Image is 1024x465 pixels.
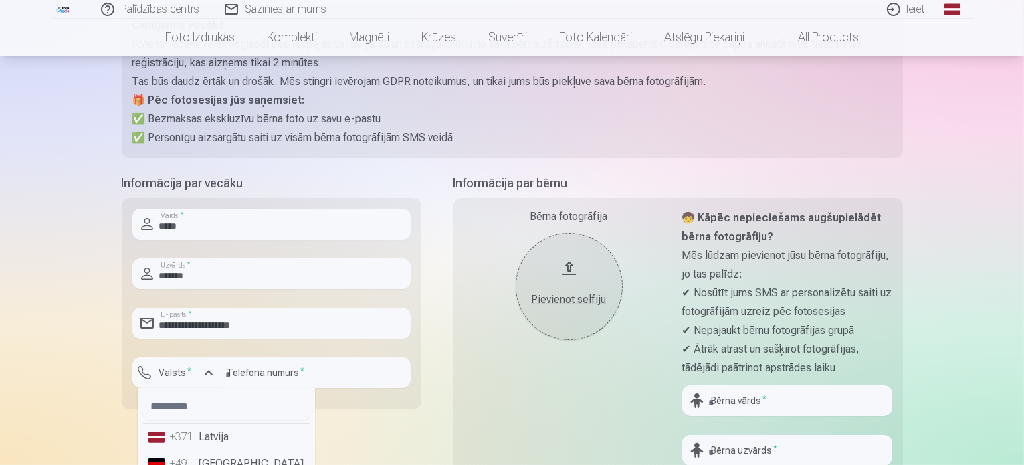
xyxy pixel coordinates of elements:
[464,209,674,225] div: Bērna fotogrāfija
[682,284,892,321] p: ✔ Nosūtīt jums SMS ar personalizētu saiti uz fotogrāfijām uzreiz pēc fotosesijas
[122,174,421,193] h5: Informācija par vecāku
[170,429,197,445] div: +371
[472,19,543,56] a: Suvenīri
[132,94,305,106] strong: 🎁 Pēc fotosesijas jūs saņemsiet:
[132,128,892,147] p: ✅ Personīgu aizsargātu saiti uz visām bērna fotogrāfijām SMS veidā
[405,19,472,56] a: Krūzes
[143,424,310,450] li: Latvija
[682,321,892,340] p: ✔ Nepajaukt bērnu fotogrāfijas grupā
[682,340,892,377] p: ✔ Ātrāk atrast un sašķirot fotogrāfijas, tādējādi paātrinot apstrādes laiku
[154,366,197,379] label: Valsts
[56,5,71,13] img: /fa1
[453,174,903,193] h5: Informācija par bērnu
[682,246,892,284] p: Mēs lūdzam pievienot jūsu bērna fotogrāfiju, jo tas palīdz:
[529,292,609,308] div: Pievienot selfiju
[760,19,875,56] a: All products
[543,19,648,56] a: Foto kalendāri
[682,211,882,243] strong: 🧒 Kāpēc nepieciešams augšupielādēt bērna fotogrāfiju?
[333,19,405,56] a: Magnēti
[132,72,892,91] p: Tas būs daudz ērtāk un drošāk. Mēs stingri ievērojam GDPR noteikumus, un tikai jums būs piekļuve ...
[132,357,219,388] button: Valsts*
[251,19,333,56] a: Komplekti
[516,233,623,340] button: Pievienot selfiju
[132,110,892,128] p: ✅ Bezmaksas ekskluzīvu bērna foto uz savu e-pastu
[149,19,251,56] a: Foto izdrukas
[648,19,760,56] a: Atslēgu piekariņi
